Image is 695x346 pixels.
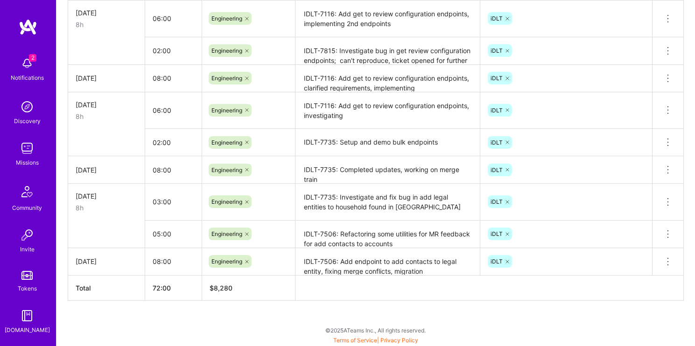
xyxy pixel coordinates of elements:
[18,97,36,116] img: discovery
[211,230,242,237] span: Engineering
[56,318,695,342] div: © 2025 ATeams Inc., All rights reserved.
[380,337,418,344] a: Privacy Policy
[76,203,137,213] div: 8h
[491,15,503,22] span: iDLT
[296,185,479,220] textarea: IDLT-7735: Investigate and fix bug in add legal entities to household found in [GEOGRAPHIC_DATA]
[12,203,42,213] div: Community
[145,66,202,90] input: HH:MM
[211,47,242,54] span: Engineering
[145,98,202,123] input: HH:MM
[76,73,137,83] div: [DATE]
[211,15,242,22] span: Engineering
[18,284,37,293] div: Tokens
[76,8,137,18] div: [DATE]
[29,54,36,62] span: 2
[68,275,145,300] th: Total
[333,337,418,344] span: |
[20,244,35,254] div: Invite
[145,38,202,63] input: HH:MM
[16,158,39,167] div: Missions
[18,226,36,244] img: Invite
[76,256,137,266] div: [DATE]
[76,191,137,201] div: [DATE]
[491,139,503,146] span: iDLT
[210,284,232,292] span: $ 8,280
[491,230,503,237] span: iDLT
[491,75,503,82] span: iDLT
[145,275,202,300] th: 72:00
[211,107,242,114] span: Engineering
[296,66,479,91] textarea: IDLT-7116: Add get to review configuration endpoints, clarified requirements, implementing
[491,107,503,114] span: iDLT
[145,6,202,31] input: HH:MM
[491,47,503,54] span: iDLT
[145,249,202,274] input: HH:MM
[16,180,38,203] img: Community
[76,111,137,121] div: 8h
[145,130,202,155] input: HH:MM
[11,73,44,83] div: Notifications
[491,166,503,173] span: iDLT
[76,165,137,175] div: [DATE]
[296,38,479,64] textarea: IDLT-7815: Investigate bug in get review configuration endpoints; can't reproduce, ticket opened ...
[296,1,479,36] textarea: IDLT-7116: Add get to review configuration endpoints, implementing 2nd endpoints
[18,306,36,325] img: guide book
[14,116,41,126] div: Discovery
[296,93,479,128] textarea: IDLT-7116: Add get to review configuration endpoints, investigating
[296,249,479,275] textarea: IDLT-7506: Add endpoint to add contacts to legal entity, fixing merge conflicts, migration
[296,221,479,247] textarea: IDLT-7506: Refactoring some utilities for MR feedback for add contacts to accounts
[145,221,202,246] input: HH:MM
[211,258,242,265] span: Engineering
[21,271,33,280] img: tokens
[145,158,202,182] input: HH:MM
[19,19,37,35] img: logo
[211,198,242,205] span: Engineering
[491,258,503,265] span: iDLT
[76,20,137,29] div: 8h
[211,166,242,173] span: Engineering
[18,54,36,73] img: bell
[145,189,202,214] input: HH:MM
[296,157,479,183] textarea: IDLT-7735: Completed updates, working on merge train
[5,325,50,335] div: [DOMAIN_NAME]
[491,198,503,205] span: iDLT
[211,75,242,82] span: Engineering
[76,100,137,110] div: [DATE]
[211,139,242,146] span: Engineering
[296,130,479,155] textarea: IDLT-7735: Setup and demo bulk endpoints
[18,139,36,158] img: teamwork
[333,337,377,344] a: Terms of Service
